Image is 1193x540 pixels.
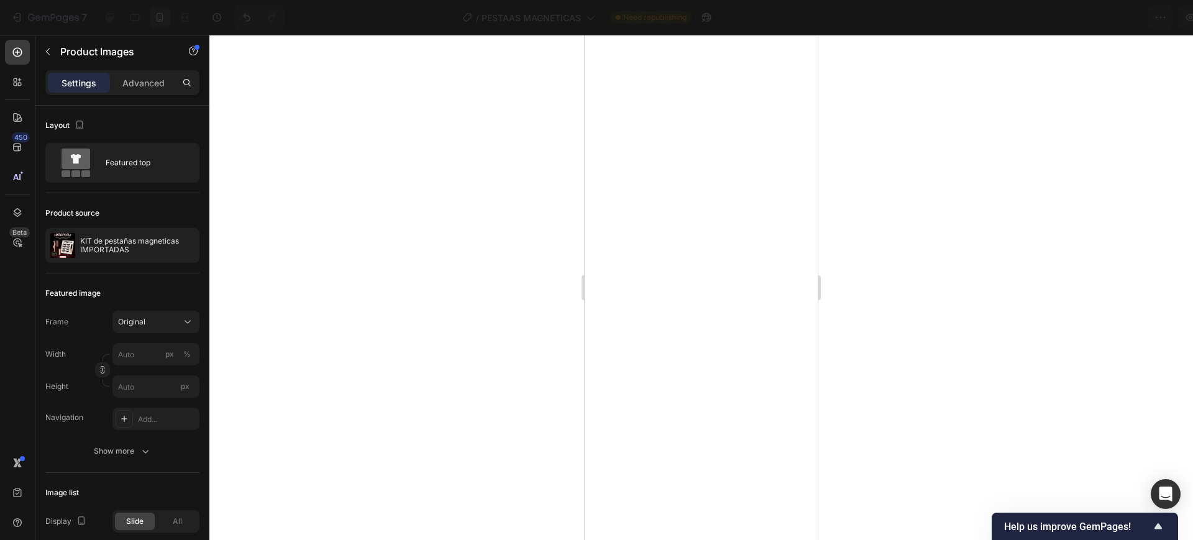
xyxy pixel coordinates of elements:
[623,12,687,23] span: Need republishing
[9,227,30,237] div: Beta
[45,208,99,219] div: Product source
[162,347,177,362] button: %
[45,288,101,299] div: Featured image
[5,5,93,30] button: 7
[1151,479,1181,509] div: Open Intercom Messenger
[1121,11,1152,24] div: Publish
[112,311,199,333] button: Original
[45,412,83,423] div: Navigation
[1075,12,1095,23] span: Save
[45,487,79,498] div: Image list
[1004,519,1166,534] button: Show survey - Help us improve GemPages!
[126,516,144,527] span: Slide
[181,382,190,391] span: px
[45,381,68,392] label: Height
[183,349,191,360] div: %
[234,5,285,30] div: Undo/Redo
[1064,5,1105,30] button: Save
[118,316,145,327] span: Original
[45,349,66,360] label: Width
[173,516,182,527] span: All
[138,414,196,425] div: Add...
[940,5,1059,30] button: 1 product assigned
[482,11,581,24] span: PESTAAS MAGNETICAS
[80,237,194,254] p: KIT de pestañas magneticas IMPORTADAS
[12,132,30,142] div: 450
[112,375,199,398] input: px
[1004,521,1151,533] span: Help us improve GemPages!
[60,44,166,59] p: Product Images
[476,11,479,24] span: /
[45,117,87,134] div: Layout
[81,10,87,25] p: 7
[106,149,181,177] div: Featured top
[94,445,152,457] div: Show more
[165,349,174,360] div: px
[951,11,1031,24] span: 1 product assigned
[45,316,68,327] label: Frame
[45,440,199,462] button: Show more
[62,76,96,89] p: Settings
[45,513,89,530] div: Display
[50,233,75,258] img: product feature img
[122,76,165,89] p: Advanced
[585,35,818,540] iframe: To enrich screen reader interactions, please activate Accessibility in Grammarly extension settings
[180,347,194,362] button: px
[112,343,199,365] input: px%
[1110,5,1163,30] button: Publish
